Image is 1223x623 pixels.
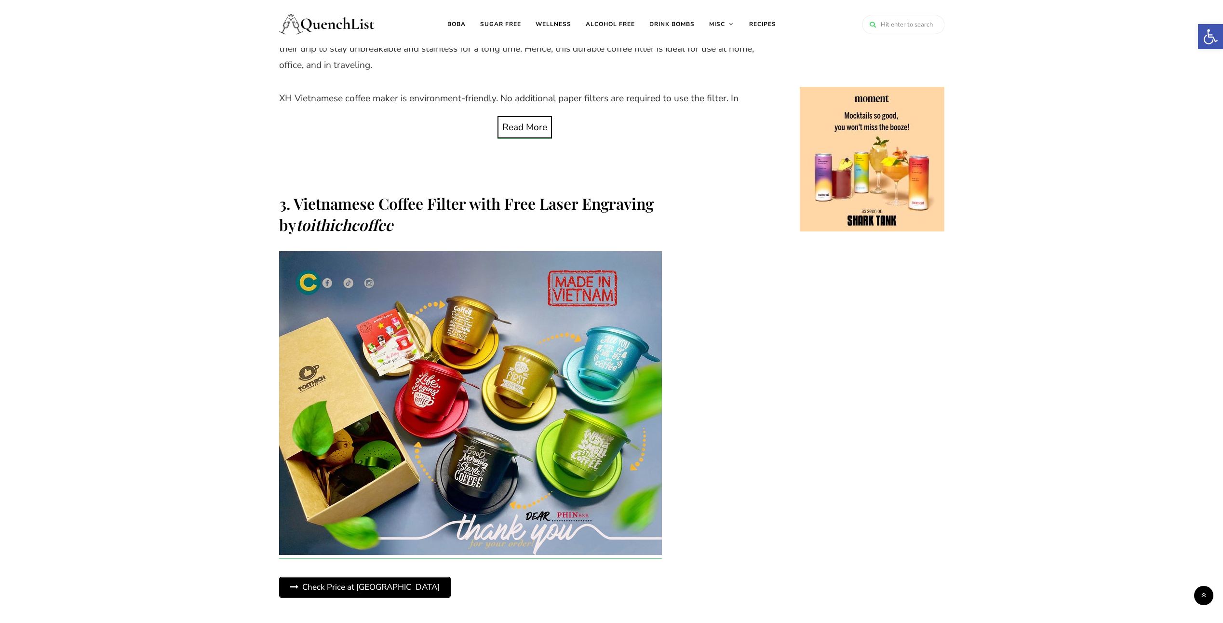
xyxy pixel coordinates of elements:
p: XH portable Vietnamese coffee filter is manufactured with supreme quality stainless steel. The co... [279,24,771,74]
input: Hit enter to search [862,15,944,34]
span: Read More [502,121,547,134]
span: Check Price at [GEOGRAPHIC_DATA] [280,577,451,597]
a: Check Price at [GEOGRAPHIC_DATA] [279,577,451,598]
img: Quench List [279,5,376,43]
p: XH Vietnamese coffee maker is environment-friendly. No additional paper filters are required to u... [279,90,771,123]
h2: 3. Vietnamese Coffee Filter with Free Laser Engraving by [279,193,771,234]
img: cshow.php [800,87,944,231]
a: Read More [497,116,551,138]
em: toithichcoffee [296,214,393,235]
